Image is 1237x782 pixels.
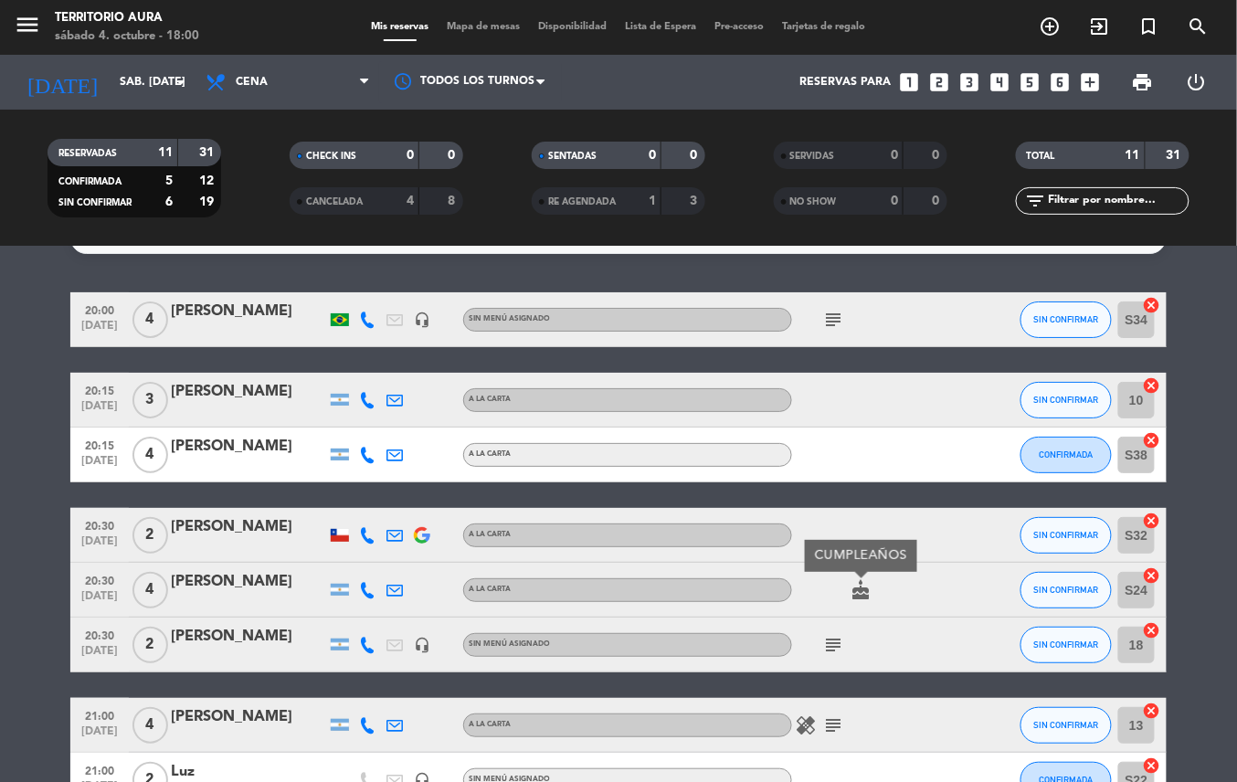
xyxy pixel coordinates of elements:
span: 20:30 [77,624,122,645]
i: subject [822,634,844,656]
i: turned_in_not [1138,16,1160,37]
span: 20:15 [77,379,122,400]
i: arrow_drop_down [170,71,192,93]
span: Reserva especial [1125,11,1174,42]
i: search [1188,16,1210,37]
span: SIN CONFIRMAR [58,198,132,207]
span: 20:15 [77,434,122,455]
i: looks_3 [958,70,982,94]
span: [DATE] [77,400,122,421]
span: TOTAL [1027,152,1055,161]
span: SIN CONFIRMAR [1034,639,1099,650]
strong: 4 [407,195,414,207]
i: subject [822,714,844,736]
span: [DATE] [77,725,122,746]
i: cancel [1143,702,1161,720]
strong: 19 [199,195,217,208]
i: menu [14,11,41,38]
button: CONFIRMADA [1020,437,1112,473]
strong: 31 [199,146,217,159]
span: Sin menú asignado [469,315,550,322]
div: [PERSON_NAME] [171,705,326,729]
i: cancel [1143,431,1161,449]
strong: 3 [690,195,701,207]
i: cancel [1143,296,1161,314]
i: looks_one [898,70,922,94]
i: subject [822,309,844,331]
span: SENTADAS [548,152,597,161]
i: cake [850,579,872,601]
span: Reservas para [800,76,892,89]
i: looks_5 [1019,70,1042,94]
strong: 0 [449,149,460,162]
span: SIN CONFIRMAR [1034,720,1099,730]
button: SIN CONFIRMAR [1020,382,1112,418]
strong: 0 [407,149,414,162]
strong: 11 [1126,149,1140,162]
span: Disponibilidad [530,22,617,32]
strong: 0 [932,195,943,207]
button: SIN CONFIRMAR [1020,301,1112,338]
div: [PERSON_NAME] [171,300,326,323]
span: 4 [132,437,168,473]
strong: 0 [891,149,898,162]
span: print [1131,71,1153,93]
i: headset_mic [414,312,430,328]
i: add_circle_outline [1040,16,1062,37]
strong: 0 [891,195,898,207]
span: 21:00 [77,759,122,780]
span: 21:00 [77,704,122,725]
strong: 8 [449,195,460,207]
span: 20:30 [77,514,122,535]
strong: 0 [690,149,701,162]
span: CANCELADA [306,197,363,206]
span: A LA CARTA [469,531,511,538]
span: Pre-acceso [706,22,774,32]
span: WALK IN [1075,11,1125,42]
button: menu [14,11,41,45]
strong: 31 [1167,149,1185,162]
i: cancel [1143,376,1161,395]
span: Lista de Espera [617,22,706,32]
span: Tarjetas de regalo [774,22,875,32]
span: CHECK INS [306,152,356,161]
strong: 1 [649,195,656,207]
i: cancel [1143,566,1161,585]
strong: 0 [649,149,656,162]
button: SIN CONFIRMAR [1020,572,1112,608]
span: 2 [132,627,168,663]
div: [PERSON_NAME] [171,380,326,404]
i: [DATE] [14,62,111,102]
span: RESERVAR MESA [1026,11,1075,42]
span: SIN CONFIRMAR [1034,314,1099,324]
input: Filtrar por nombre... [1047,191,1189,211]
span: 3 [132,382,168,418]
div: [PERSON_NAME] [171,435,326,459]
div: CUMPLEAÑOS [805,540,917,572]
button: SIN CONFIRMAR [1020,707,1112,744]
span: CONFIRMADA [1040,449,1094,460]
strong: 0 [932,149,943,162]
span: Sin menú asignado [469,640,550,648]
span: A LA CARTA [469,586,511,593]
span: CONFIRMADA [58,177,122,186]
img: google-logo.png [414,527,430,544]
span: SIN CONFIRMAR [1034,585,1099,595]
span: BUSCAR [1174,11,1223,42]
span: Mis reservas [363,22,439,32]
div: [PERSON_NAME] [171,515,326,539]
span: RESERVADAS [58,149,117,158]
div: TERRITORIO AURA [55,9,199,27]
span: SERVIDAS [790,152,835,161]
i: cancel [1143,621,1161,639]
span: [DATE] [77,455,122,476]
span: 2 [132,517,168,554]
i: power_settings_new [1185,71,1207,93]
div: [PERSON_NAME] [171,570,326,594]
button: SIN CONFIRMAR [1020,517,1112,554]
span: RE AGENDADA [548,197,616,206]
i: cancel [1143,512,1161,530]
span: A LA CARTA [469,721,511,728]
span: 20:00 [77,299,122,320]
span: [DATE] [77,645,122,666]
